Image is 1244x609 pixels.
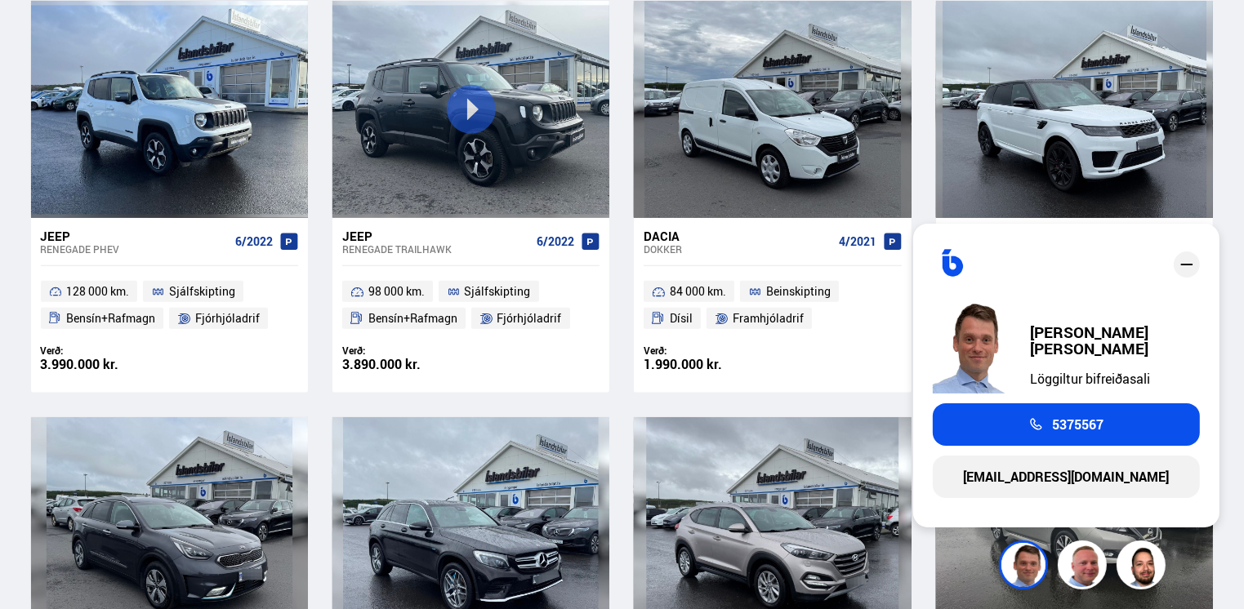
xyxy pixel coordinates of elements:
[644,243,832,255] div: Dokker
[644,358,773,371] div: 1.990.000 kr.
[933,456,1200,498] a: [EMAIL_ADDRESS][DOMAIN_NAME]
[766,282,831,301] span: Beinskipting
[13,7,62,56] button: Open LiveChat chat widget
[733,309,804,328] span: Framhjóladrif
[342,358,471,371] div: 3.890.000 kr.
[1001,543,1050,592] img: FbJEzSuNWCJXmdc-.webp
[41,358,170,371] div: 3.990.000 kr.
[169,282,235,301] span: Sjálfskipting
[41,243,229,255] div: Renegade PHEV
[1060,543,1109,592] img: siFngHWaQ9KaOqBr.png
[342,229,530,243] div: Jeep
[342,345,471,357] div: Verð:
[368,282,425,301] span: 98 000 km.
[342,243,530,255] div: Renegade TRAILHAWK
[1119,543,1168,592] img: nhp88E3Fdnt1Opn2.png
[839,235,876,248] span: 4/2021
[933,403,1200,446] a: 5375567
[465,282,531,301] span: Sjálfskipting
[368,309,457,328] span: Bensín+Rafmagn
[644,229,832,243] div: Dacia
[41,345,170,357] div: Verð:
[634,218,911,393] a: Dacia Dokker 4/2021 84 000 km. Beinskipting Dísil Framhjóladrif Verð: 1.990.000 kr.
[235,235,273,248] span: 6/2022
[670,309,693,328] span: Dísil
[41,229,229,243] div: Jeep
[537,235,574,248] span: 6/2022
[936,218,1213,393] a: Land Rover Range Rover P400 4/2019 77 000 km. Sjálfskipting Bensín+Rafmagn Fjórhjóladrif Verð: 8....
[195,309,260,328] span: Fjórhjóladrif
[670,282,726,301] span: 84 000 km.
[66,282,129,301] span: 128 000 km.
[1031,324,1200,357] div: [PERSON_NAME] [PERSON_NAME]
[31,218,308,393] a: Jeep Renegade PHEV 6/2022 128 000 km. Sjálfskipting Bensín+Rafmagn Fjórhjóladrif Verð: 3.990.000 kr.
[644,345,773,357] div: Verð:
[1031,371,1200,386] div: Löggiltur bifreiðasali
[1052,417,1104,432] span: 5375567
[332,218,609,393] a: Jeep Renegade TRAILHAWK 6/2022 98 000 km. Sjálfskipting Bensín+Rafmagn Fjórhjóladrif Verð: 3.890....
[497,309,562,328] span: Fjórhjóladrif
[1174,251,1200,278] div: close
[933,300,1014,393] img: FbJEzSuNWCJXmdc-.webp
[66,309,155,328] span: Bensín+Rafmagn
